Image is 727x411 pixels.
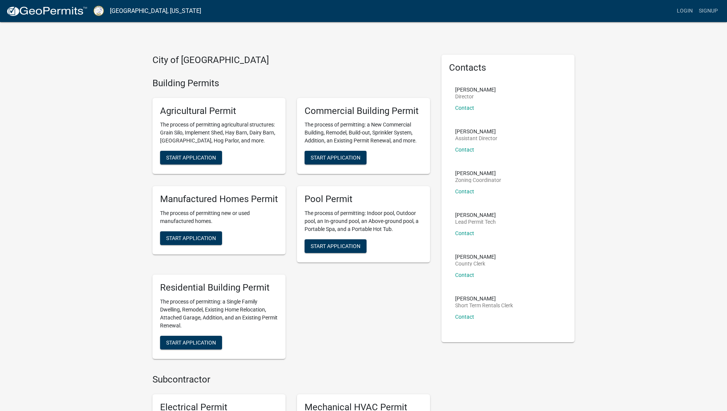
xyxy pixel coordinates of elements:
p: Director [455,94,496,99]
a: Contact [455,314,474,320]
h4: Subcontractor [152,374,430,385]
p: Assistant Director [455,136,497,141]
button: Start Application [160,336,222,349]
p: The process of permitting: a Single Family Dwelling, Remodel, Existing Home Relocation, Attached ... [160,298,278,330]
h4: City of [GEOGRAPHIC_DATA] [152,55,430,66]
h5: Manufactured Homes Permit [160,194,278,205]
span: Start Application [166,235,216,241]
h4: Building Permits [152,78,430,89]
span: Start Application [166,155,216,161]
p: [PERSON_NAME] [455,212,496,218]
p: The process of permitting: Indoor pool, Outdoor pool, an In-ground pool, an Above-ground pool, a ... [305,209,422,233]
h5: Contacts [449,62,567,73]
h5: Residential Building Permit [160,282,278,293]
span: Start Application [166,339,216,345]
h5: Agricultural Permit [160,106,278,117]
p: County Clerk [455,261,496,266]
a: Contact [455,188,474,194]
img: Putnam County, Georgia [94,6,104,16]
button: Start Application [160,231,222,245]
button: Start Application [305,239,367,253]
button: Start Application [305,151,367,164]
a: Login [674,4,696,18]
p: [PERSON_NAME] [455,296,513,301]
a: Signup [696,4,721,18]
h5: Pool Permit [305,194,422,205]
p: [PERSON_NAME] [455,129,497,134]
span: Start Application [311,155,360,161]
p: Short Term Rentals Clerk [455,303,513,308]
button: Start Application [160,151,222,164]
p: Lead Permit Tech [455,219,496,224]
p: The process of permitting agricultural structures: Grain Silo, Implement Shed, Hay Barn, Dairy Ba... [160,121,278,145]
a: Contact [455,147,474,153]
p: Zoning Coordinator [455,177,501,183]
p: [PERSON_NAME] [455,87,496,92]
p: [PERSON_NAME] [455,254,496,259]
p: [PERSON_NAME] [455,171,501,176]
h5: Commercial Building Permit [305,106,422,117]
span: Start Application [311,243,360,249]
a: Contact [455,105,474,111]
a: [GEOGRAPHIC_DATA], [US_STATE] [110,5,201,17]
p: The process of permitting new or used manufactured homes. [160,209,278,225]
a: Contact [455,230,474,236]
p: The process of permitting: a New Commercial Building, Remodel, Build-out, Sprinkler System, Addit... [305,121,422,145]
a: Contact [455,272,474,278]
